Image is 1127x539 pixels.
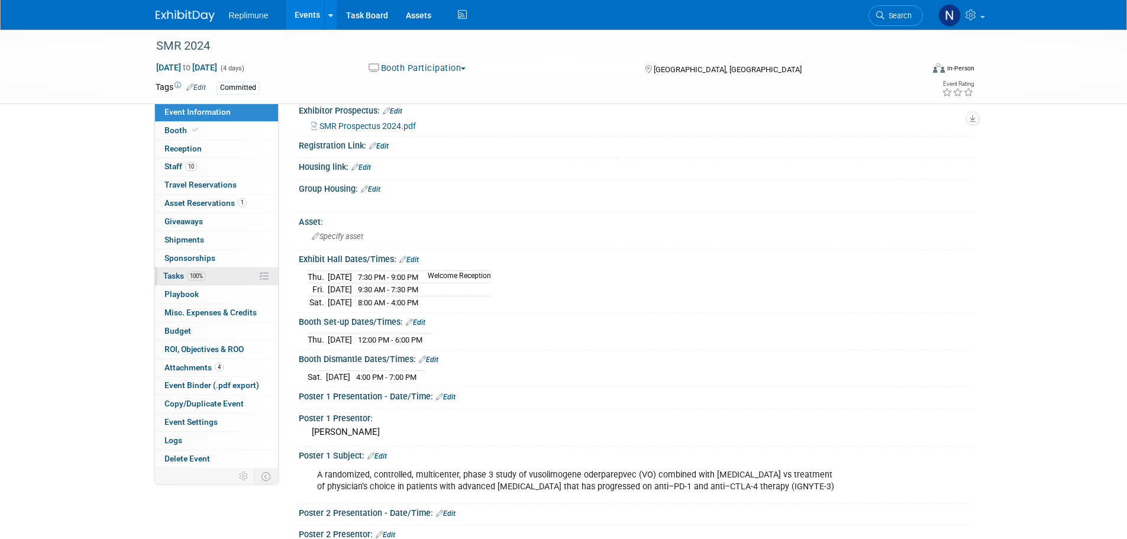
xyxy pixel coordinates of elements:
[308,296,328,308] td: Sat.
[299,313,972,328] div: Booth Set-up Dates/Times:
[155,158,278,176] a: Staff10
[156,62,218,73] span: [DATE] [DATE]
[942,81,974,87] div: Event Rating
[155,231,278,249] a: Shipments
[215,363,224,372] span: 4
[155,176,278,194] a: Travel Reservations
[254,469,278,484] td: Toggle Event Tabs
[308,283,328,296] td: Fri.
[361,185,380,193] a: Edit
[406,318,425,327] a: Edit
[155,432,278,450] a: Logs
[299,180,972,195] div: Group Housing:
[181,63,192,72] span: to
[163,271,206,280] span: Tasks
[299,447,972,462] div: Poster 1 Subject:
[155,341,278,359] a: ROI, Objectives & ROO
[933,63,945,73] img: Format-Inperson.png
[383,107,402,115] a: Edit
[164,144,202,153] span: Reception
[229,11,269,20] span: Replimune
[164,125,201,135] span: Booth
[156,81,206,95] td: Tags
[186,83,206,92] a: Edit
[164,380,259,390] span: Event Binder (.pdf export)
[155,395,278,413] a: Copy/Duplicate Event
[299,504,972,519] div: Poster 2 Presentation - Date/Time:
[164,162,197,171] span: Staff
[164,435,182,445] span: Logs
[155,104,278,121] a: Event Information
[947,64,974,73] div: In-Person
[164,198,247,208] span: Asset Reservations
[351,163,371,172] a: Edit
[299,213,972,228] div: Asset:
[311,121,416,131] a: SMR Prospectus 2024.pdf
[326,370,350,383] td: [DATE]
[234,469,254,484] td: Personalize Event Tab Strip
[299,409,972,424] div: Poster 1 Presentor:
[155,377,278,395] a: Event Binder (.pdf export)
[421,270,491,283] td: Welcome Reception
[369,142,389,150] a: Edit
[164,344,244,354] span: ROI, Objectives & ROO
[419,356,438,364] a: Edit
[358,285,418,294] span: 9:30 AM - 7:30 PM
[308,370,326,383] td: Sat.
[164,308,257,317] span: Misc. Expenses & Credits
[308,333,328,346] td: Thu.
[299,388,972,403] div: Poster 1 Presentation - Date/Time:
[152,35,905,57] div: SMR 2024
[299,102,972,117] div: Exhibitor Prospectus:
[312,232,363,241] span: Specify asset
[164,417,218,427] span: Event Settings
[938,4,961,27] img: Nicole Schaeffner
[238,198,247,207] span: 1
[358,335,422,344] span: 12:00 PM - 6:00 PM
[299,158,972,173] div: Housing link:
[358,273,418,282] span: 7:30 PM - 9:00 PM
[299,350,972,366] div: Booth Dismantle Dates/Times:
[164,363,224,372] span: Attachments
[308,423,963,441] div: [PERSON_NAME]
[328,270,352,283] td: [DATE]
[436,393,456,401] a: Edit
[155,140,278,158] a: Reception
[217,82,260,94] div: Committed
[164,107,231,117] span: Event Information
[155,267,278,285] a: Tasks100%
[853,62,975,79] div: Event Format
[367,452,387,460] a: Edit
[155,213,278,231] a: Giveaways
[356,373,416,382] span: 4:00 PM - 7:00 PM
[328,333,352,346] td: [DATE]
[155,414,278,431] a: Event Settings
[358,298,418,307] span: 8:00 AM - 4:00 PM
[155,359,278,377] a: Attachments4
[192,127,198,133] i: Booth reservation complete
[164,326,191,335] span: Budget
[328,283,352,296] td: [DATE]
[164,217,203,226] span: Giveaways
[164,399,244,408] span: Copy/Duplicate Event
[319,121,416,131] span: SMR Prospectus 2024.pdf
[309,463,842,499] div: A randomized, controlled, multicenter, phase 3 study of vusolimogene oderparepvec (VO) combined w...
[185,162,197,171] span: 10
[187,272,206,280] span: 100%
[155,250,278,267] a: Sponsorships
[436,509,456,518] a: Edit
[156,10,215,22] img: ExhibitDay
[164,235,204,244] span: Shipments
[164,289,199,299] span: Playbook
[376,531,395,539] a: Edit
[364,62,470,75] button: Booth Participation
[155,286,278,304] a: Playbook
[155,195,278,212] a: Asset Reservations1
[155,122,278,140] a: Booth
[308,270,328,283] td: Thu.
[164,454,210,463] span: Delete Event
[164,253,215,263] span: Sponsorships
[884,11,912,20] span: Search
[299,250,972,266] div: Exhibit Hall Dates/Times:
[155,304,278,322] a: Misc. Expenses & Credits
